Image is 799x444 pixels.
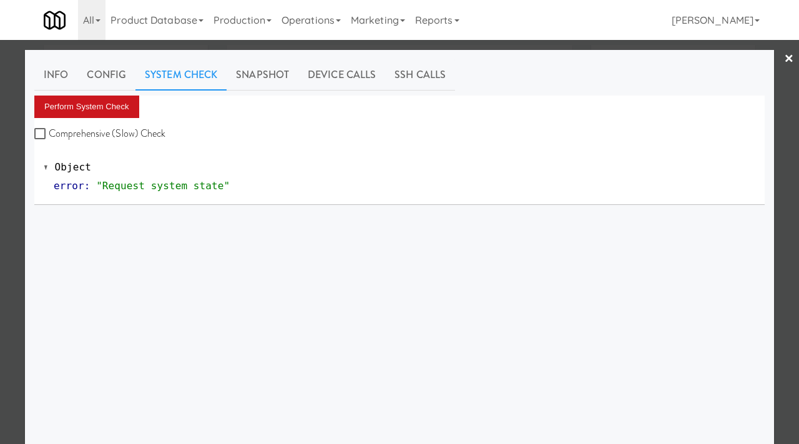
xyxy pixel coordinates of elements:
span: Object [55,161,91,173]
a: Snapshot [227,59,298,91]
span: "Request system state" [96,180,230,192]
a: SSH Calls [385,59,455,91]
img: Micromart [44,9,66,31]
a: Info [34,59,77,91]
span: error [54,180,84,192]
a: System Check [135,59,227,91]
label: Comprehensive (Slow) Check [34,124,166,143]
span: : [84,180,91,192]
a: Config [77,59,135,91]
a: Device Calls [298,59,385,91]
a: × [784,40,794,79]
button: Perform System Check [34,96,139,118]
input: Comprehensive (Slow) Check [34,129,49,139]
